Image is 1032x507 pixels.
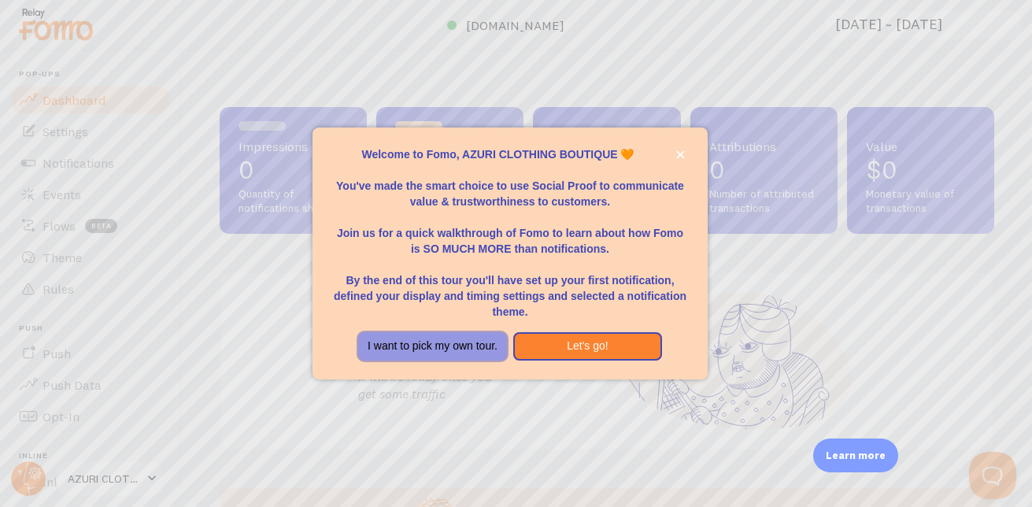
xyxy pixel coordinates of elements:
button: Let's go! [513,332,662,361]
button: I want to pick my own tour. [358,332,507,361]
p: By the end of this tour you'll have set up your first notification, defined your display and timi... [331,257,689,320]
p: Learn more [826,448,886,463]
p: You've made the smart choice to use Social Proof to communicate value & trustworthiness to custom... [331,162,689,209]
button: close, [672,146,689,163]
p: Join us for a quick walkthrough of Fomo to learn about how Fomo is SO MUCH MORE than notifications. [331,209,689,257]
div: Welcome to Fomo, AZURI CLOTHING BOUTIQUE 🧡You&amp;#39;ve made the smart choice to use Social Proo... [313,128,708,379]
p: Welcome to Fomo, AZURI CLOTHING BOUTIQUE 🧡 [331,146,689,162]
div: Learn more [813,439,898,472]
